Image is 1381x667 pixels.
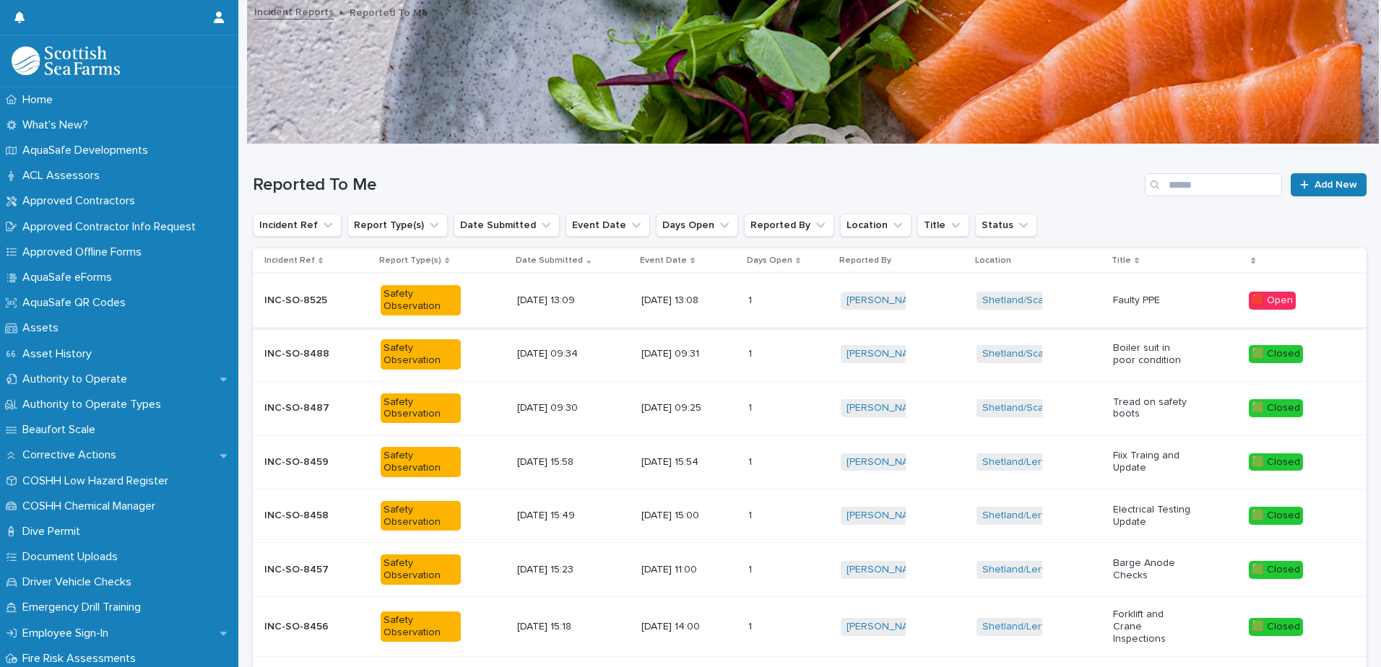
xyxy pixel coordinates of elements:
[264,253,315,269] p: Incident Ref
[254,3,334,19] a: Incident Reports
[17,525,92,539] p: Dive Permit
[264,399,332,414] p: INC-SO-8487
[17,194,147,208] p: Approved Contractors
[975,253,1011,269] p: Location
[1113,557,1193,582] p: Barge Anode Checks
[847,402,925,414] a: [PERSON_NAME]
[17,144,160,157] p: AquaSafe Developments
[840,214,912,237] button: Location
[17,474,180,488] p: COSHH Low Hazard Register
[381,611,461,642] div: Safety Observation
[454,214,560,237] button: Date Submitted
[1249,618,1303,636] div: 🟩 Closed
[748,345,755,360] p: 1
[17,652,147,666] p: Fire Risk Assessments
[253,214,342,237] button: Incident Ref
[517,621,597,633] p: [DATE] 15:18
[1112,253,1131,269] p: Title
[381,285,461,315] div: Safety Observation
[17,169,111,183] p: ACL Assessors
[982,456,1126,468] a: Shetland/Lerwick Marine Office
[748,561,755,576] p: 1
[847,456,925,468] a: [PERSON_NAME]
[1249,399,1303,417] div: 🟩 Closed
[1249,561,1303,579] div: 🟩 Closed
[641,402,722,414] p: [DATE] 09:25
[982,510,1126,522] a: Shetland/Lerwick Marine Office
[641,564,722,576] p: [DATE] 11:00
[253,489,1367,543] tr: INC-SO-8458INC-SO-8458 Safety Observation[DATE] 15:49[DATE] 15:0011 [PERSON_NAME] Shetland/Lerwic...
[748,399,755,414] p: 1
[253,435,1367,489] tr: INC-SO-8459INC-SO-8459 Safety Observation[DATE] 15:58[DATE] 15:5411 [PERSON_NAME] Shetland/Lerwic...
[566,214,650,237] button: Event Date
[381,501,461,531] div: Safety Observation
[17,627,120,640] p: Employee Sign-In
[847,510,925,522] a: [PERSON_NAME]
[744,214,834,237] button: Reported By
[1249,292,1296,310] div: 🟥 Open
[517,295,597,307] p: [DATE] 13:09
[1249,507,1303,525] div: 🟩 Closed
[381,447,461,477] div: Safety Observation
[1113,396,1193,421] p: Tread on safety boots
[847,621,925,633] a: [PERSON_NAME]
[17,500,167,513] p: COSHH Chemical Manager
[839,253,891,269] p: Reported By
[350,4,428,19] p: Reported To Me
[17,296,137,310] p: AquaSafe QR Codes
[17,398,173,411] p: Authority to Operate Types
[747,253,792,269] p: Days Open
[1113,342,1193,367] p: Boiler suit in poor condition
[347,214,448,237] button: Report Type(s)
[381,393,461,424] div: Safety Observation
[748,453,755,468] p: 1
[917,214,969,237] button: Title
[253,327,1367,381] tr: INC-SO-8488INC-SO-8488 Safety Observation[DATE] 09:34[DATE] 09:3111 [PERSON_NAME] Shetland/Scallo...
[975,214,1037,237] button: Status
[982,402,1180,414] a: Shetland/Scalloway Engineering Workshop
[982,295,1180,307] a: Shetland/Scalloway Engineering Workshop
[1249,453,1303,471] div: 🟩 Closed
[517,456,597,468] p: [DATE] 15:58
[641,295,722,307] p: [DATE] 13:08
[517,348,597,360] p: [DATE] 09:34
[17,601,152,614] p: Emergency Drill Training
[379,253,441,269] p: Report Type(s)
[641,456,722,468] p: [DATE] 15:54
[748,618,755,633] p: 1
[17,245,153,259] p: Approved Offline Forms
[982,348,1180,360] a: Shetland/Scalloway Engineering Workshop
[381,554,461,585] div: Safety Observation
[982,564,1126,576] a: Shetland/Lerwick Marine Office
[17,220,207,234] p: Approved Contractor Info Request
[17,271,124,284] p: AquaSafe eForms
[17,93,64,107] p: Home
[847,564,925,576] a: [PERSON_NAME]
[1145,173,1282,196] input: Search
[748,507,755,522] p: 1
[253,274,1367,328] tr: INC-SO-8525INC-SO-8525 Safety Observation[DATE] 13:09[DATE] 13:0811 [PERSON_NAME] Shetland/Scallo...
[17,118,100,132] p: What's New?
[641,510,722,522] p: [DATE] 15:00
[17,372,139,386] p: Authority to Operate
[517,510,597,522] p: [DATE] 15:49
[253,381,1367,435] tr: INC-SO-8487INC-SO-8487 Safety Observation[DATE] 09:30[DATE] 09:2511 [PERSON_NAME] Shetland/Scallo...
[1113,609,1193,645] p: Forklift and Crane Inspections
[17,550,129,564] p: Document Uploads
[17,347,103,361] p: Asset History
[1113,295,1193,307] p: Faulty PPE
[1291,173,1367,196] a: Add New
[253,596,1367,656] tr: INC-SO-8456INC-SO-8456 Safety Observation[DATE] 15:18[DATE] 14:0011 [PERSON_NAME] Shetland/Lerwic...
[264,507,332,522] p: INC-SO-8458
[253,175,1139,196] h1: Reported To Me
[640,253,687,269] p: Event Date
[12,46,120,75] img: bPIBxiqnSb2ggTQWdOVV
[264,292,330,307] p: INC-SO-8525
[264,345,332,360] p: INC-SO-8488
[17,448,128,462] p: Corrective Actions
[264,561,332,576] p: INC-SO-8457
[1315,180,1357,190] span: Add New
[517,564,597,576] p: [DATE] 15:23
[641,348,722,360] p: [DATE] 09:31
